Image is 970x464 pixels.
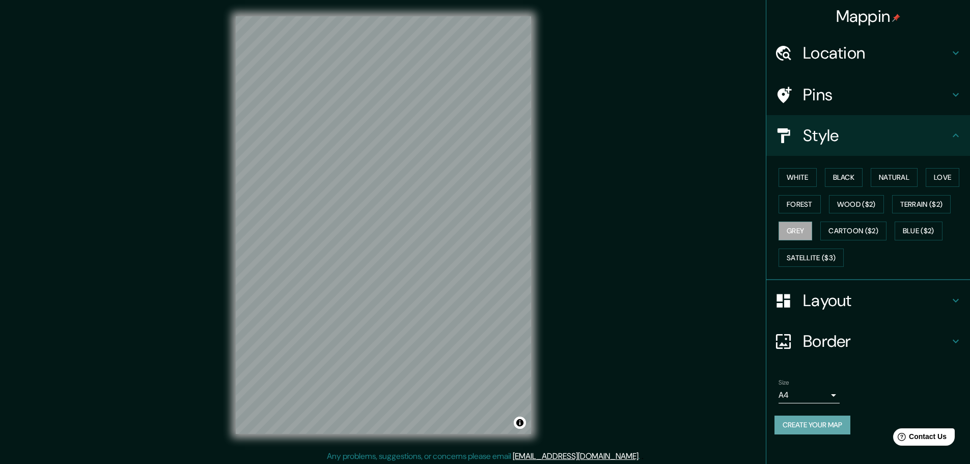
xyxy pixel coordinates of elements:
[779,168,817,187] button: White
[926,168,959,187] button: Love
[327,450,640,462] p: Any problems, suggestions, or concerns please email .
[779,387,840,403] div: A4
[642,450,644,462] div: .
[803,85,950,105] h4: Pins
[803,331,950,351] h4: Border
[836,6,901,26] h4: Mappin
[640,450,642,462] div: .
[803,125,950,146] h4: Style
[766,321,970,362] div: Border
[892,195,951,214] button: Terrain ($2)
[766,280,970,321] div: Layout
[803,43,950,63] h4: Location
[829,195,884,214] button: Wood ($2)
[820,222,886,240] button: Cartoon ($2)
[803,290,950,311] h4: Layout
[871,168,918,187] button: Natural
[766,33,970,73] div: Location
[513,451,639,461] a: [EMAIL_ADDRESS][DOMAIN_NAME]
[825,168,863,187] button: Black
[779,249,844,267] button: Satellite ($3)
[766,115,970,156] div: Style
[774,416,850,434] button: Create your map
[779,378,789,387] label: Size
[779,222,812,240] button: Grey
[236,16,531,434] canvas: Map
[879,424,959,453] iframe: Help widget launcher
[514,417,526,429] button: Toggle attribution
[766,74,970,115] div: Pins
[895,222,943,240] button: Blue ($2)
[779,195,821,214] button: Forest
[892,14,900,22] img: pin-icon.png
